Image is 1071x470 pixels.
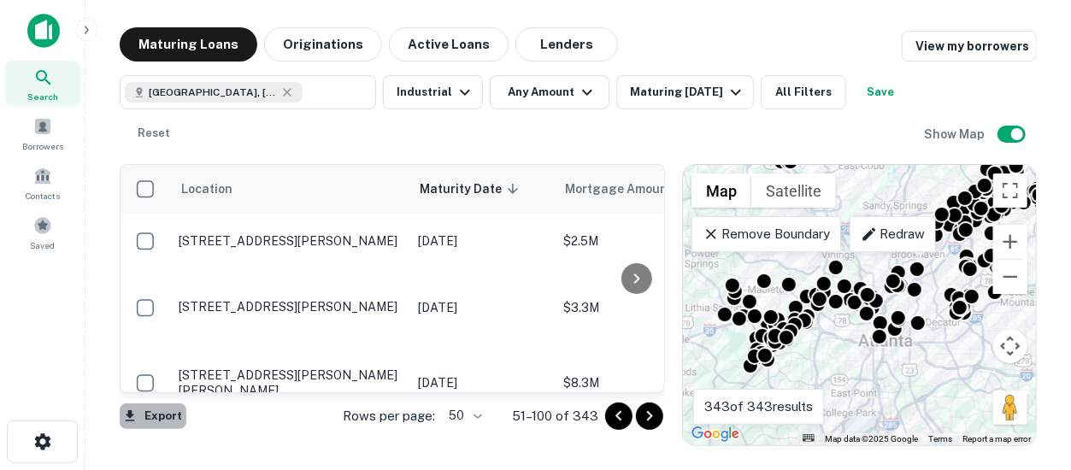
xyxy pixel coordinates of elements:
p: $8.3M [563,373,734,392]
a: Report a map error [962,434,1031,444]
button: Show street map [691,173,751,208]
p: [STREET_ADDRESS][PERSON_NAME] [179,299,401,314]
p: [STREET_ADDRESS][PERSON_NAME][PERSON_NAME] [179,367,401,398]
p: 51–100 of 343 [512,406,598,426]
button: Go to next page [636,402,663,430]
span: Map data ©2025 Google [825,434,918,444]
div: 0 [683,165,1036,445]
img: capitalize-icon.png [27,14,60,48]
button: Originations [264,27,382,62]
th: Maturity Date [409,165,555,213]
p: [DATE] [418,373,546,392]
p: $2.5M [563,232,734,250]
button: Map camera controls [993,329,1027,363]
div: 50 [442,403,485,428]
p: Redraw [861,224,925,244]
p: [DATE] [418,232,546,250]
button: Zoom in [993,225,1027,259]
button: Export [120,403,186,429]
button: Save your search to get updates of matches that match your search criteria. [853,75,908,109]
a: Terms [928,434,952,444]
a: View my borrowers [902,31,1037,62]
p: 343 of 343 results [704,397,813,417]
span: Borrowers [22,139,63,153]
span: [GEOGRAPHIC_DATA], [GEOGRAPHIC_DATA], [GEOGRAPHIC_DATA] [149,85,277,100]
span: Contacts [26,189,60,203]
span: Saved [31,238,56,252]
th: Location [170,165,409,213]
a: Search [5,61,80,107]
a: Saved [5,209,80,256]
button: Keyboard shortcuts [803,434,815,442]
p: Rows per page: [343,406,435,426]
button: Show satellite imagery [751,173,836,208]
th: Mortgage Amount [555,165,743,213]
button: Active Loans [389,27,509,62]
img: Google [687,423,744,445]
button: Industrial [383,75,483,109]
button: Reset [127,116,181,150]
span: Maturity Date [420,179,524,199]
button: Lenders [515,27,618,62]
h6: Show Map [924,125,987,144]
p: [DATE] [418,298,546,317]
button: Any Amount [490,75,609,109]
a: Open this area in Google Maps (opens a new window) [687,423,744,445]
p: Remove Boundary [703,224,830,244]
button: All Filters [761,75,846,109]
p: [STREET_ADDRESS][PERSON_NAME] [179,233,401,249]
button: Toggle fullscreen view [993,173,1027,208]
button: Maturing Loans [120,27,257,62]
button: Maturing [DATE] [616,75,754,109]
a: Contacts [5,160,80,206]
span: Search [27,90,58,103]
p: $3.3M [563,298,734,317]
button: Go to previous page [605,402,633,430]
span: Mortgage Amount [565,179,695,199]
div: Maturing [DATE] [630,82,746,103]
span: Location [180,179,232,199]
iframe: Chat Widget [986,333,1071,415]
button: Zoom out [993,260,1027,294]
a: Borrowers [5,110,80,156]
